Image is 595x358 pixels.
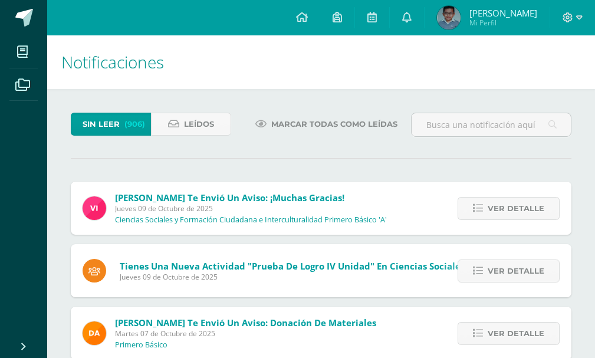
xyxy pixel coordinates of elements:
span: [PERSON_NAME] te envió un aviso: Donación de Materiales [115,317,376,329]
span: Leídos [184,113,214,135]
span: Mi Perfil [469,18,537,28]
a: Marcar todas como leídas [241,113,412,136]
span: Jueves 09 de Octubre de 2025 [115,203,387,214]
span: Ver detalle [488,198,544,219]
img: f9d34ca01e392badc01b6cd8c48cabbd.png [83,321,106,345]
img: bd6d0aa147d20350c4821b7c643124fa.png [83,196,106,220]
img: 125dc687933de938b70ff0ac6afa9910.png [437,6,461,29]
span: Notificaciones [61,51,164,73]
span: [PERSON_NAME] [469,7,537,19]
span: Marcar todas como leídas [271,113,397,135]
span: (906) [124,113,145,135]
a: Leídos [151,113,231,136]
input: Busca una notificación aquí [412,113,571,136]
span: [PERSON_NAME] te envió un aviso: ¡Muchas gracias! [115,192,344,203]
span: Sin leer [83,113,120,135]
span: Ver detalle [488,260,544,282]
a: Sin leer(906) [71,113,151,136]
span: Ver detalle [488,323,544,344]
p: Primero Básico [115,340,167,350]
span: Martes 07 de Octubre de 2025 [115,329,376,339]
p: Ciencias Sociales y Formación Ciudadana e Interculturalidad Primero Básico 'A' [115,215,387,225]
